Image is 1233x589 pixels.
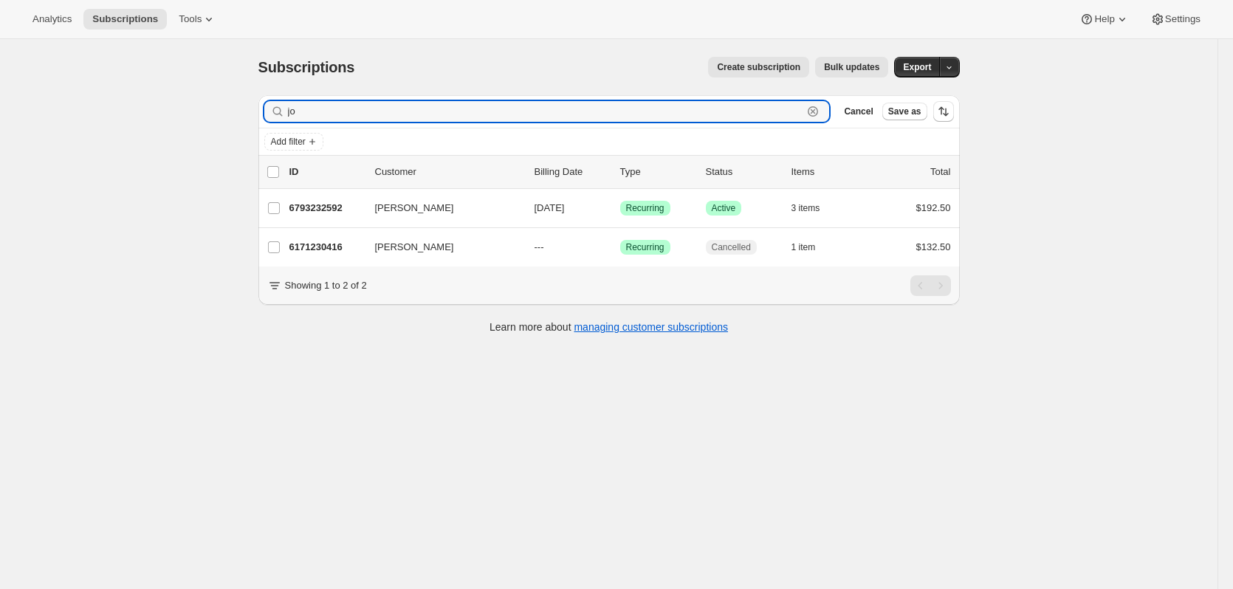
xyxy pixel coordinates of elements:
span: --- [535,241,544,252]
span: Recurring [626,241,664,253]
div: 6793232592[PERSON_NAME][DATE]SuccessRecurringSuccessActive3 items$192.50 [289,198,951,218]
button: 3 items [791,198,837,218]
p: Showing 1 to 2 of 2 [285,278,367,293]
button: Subscriptions [83,9,167,30]
p: Customer [375,165,523,179]
button: Analytics [24,9,80,30]
nav: Pagination [910,275,951,296]
button: Export [894,57,940,77]
p: Billing Date [535,165,608,179]
span: Settings [1165,13,1201,25]
button: 1 item [791,237,832,258]
span: $192.50 [916,202,951,213]
button: Add filter [264,133,323,151]
span: Subscriptions [92,13,158,25]
button: Save as [882,103,927,120]
span: [PERSON_NAME] [375,201,454,216]
span: Analytics [32,13,72,25]
button: Bulk updates [815,57,888,77]
p: 6793232592 [289,201,363,216]
p: ID [289,165,363,179]
button: Cancel [838,103,879,120]
span: Bulk updates [824,61,879,73]
span: Recurring [626,202,664,214]
span: [DATE] [535,202,565,213]
p: 6171230416 [289,240,363,255]
span: $132.50 [916,241,951,252]
button: [PERSON_NAME] [366,196,514,220]
span: Cancel [844,106,873,117]
button: Sort the results [933,101,954,122]
span: Export [903,61,931,73]
span: Active [712,202,736,214]
a: managing customer subscriptions [574,321,728,333]
span: [PERSON_NAME] [375,240,454,255]
button: Create subscription [708,57,809,77]
button: [PERSON_NAME] [366,235,514,259]
button: Help [1071,9,1138,30]
div: Type [620,165,694,179]
div: Items [791,165,865,179]
button: Settings [1141,9,1209,30]
p: Status [706,165,780,179]
input: Filter subscribers [288,101,803,122]
span: Add filter [271,136,306,148]
p: Total [930,165,950,179]
p: Learn more about [490,320,728,334]
div: IDCustomerBilling DateTypeStatusItemsTotal [289,165,951,179]
span: Create subscription [717,61,800,73]
span: Save as [888,106,921,117]
span: Tools [179,13,202,25]
span: Subscriptions [258,59,355,75]
div: 6171230416[PERSON_NAME]---SuccessRecurringCancelled1 item$132.50 [289,237,951,258]
span: Cancelled [712,241,751,253]
span: Help [1094,13,1114,25]
button: Clear [806,104,820,119]
span: 3 items [791,202,820,214]
span: 1 item [791,241,816,253]
button: Tools [170,9,225,30]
